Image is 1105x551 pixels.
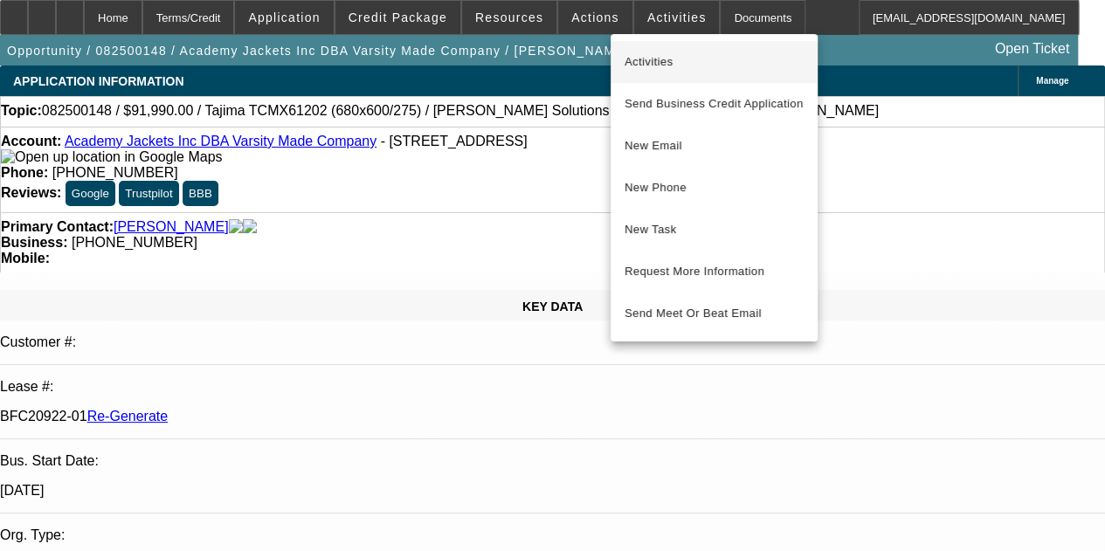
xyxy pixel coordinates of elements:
span: New Email [625,135,804,156]
span: Activities [625,52,804,72]
span: New Task [625,219,804,240]
span: Send Business Credit Application [625,93,804,114]
span: Request More Information [625,261,804,282]
span: Send Meet Or Beat Email [625,303,804,324]
span: New Phone [625,177,804,198]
